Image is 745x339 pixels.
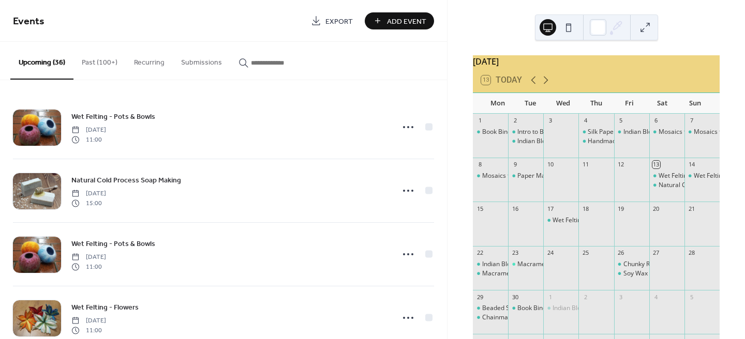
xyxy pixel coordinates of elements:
div: 27 [652,249,660,257]
div: Sun [678,93,711,114]
div: 14 [688,161,695,168]
div: 28 [688,249,695,257]
span: [DATE] [71,126,106,135]
div: Indian Block Printing [517,137,576,146]
div: Mosaics for Beginners [659,128,723,136]
div: Fri [613,93,646,114]
div: Intro to Beaded Jewellery [517,128,589,136]
div: Mosaics for Beginners [649,128,684,136]
button: Past (100+) [73,42,126,79]
a: Wet Felting - Pots & Bowls [71,238,155,250]
div: 2 [511,117,519,125]
div: Indian Block Printing [614,128,649,136]
a: Wet Felting - Flowers [71,301,139,313]
span: [DATE] [71,189,106,198]
div: 9 [511,161,519,168]
div: Wet Felting - Pots & Bowls [649,172,684,180]
div: Book Binding - Casebinding [473,128,508,136]
div: Beaded Snowflake [482,304,535,313]
div: Sat [646,93,679,114]
div: Thu [580,93,613,114]
div: 13 [652,161,660,168]
div: 18 [582,205,589,212]
div: Soy Wax Candles [614,269,649,278]
div: Indian Block Printing [482,260,541,269]
div: Wet Felting - Pots & Bowls [659,172,733,180]
div: Indian Block Printing [508,137,543,146]
div: Natural Cold Process Soap Making [649,181,684,190]
span: [DATE] [71,253,106,262]
div: 3 [617,293,625,301]
div: Paper Marbling [508,172,543,180]
div: 1 [546,293,554,301]
div: Book Binding - Casebinding [482,128,561,136]
div: Macrame Wall Art [517,260,570,269]
div: 7 [688,117,695,125]
div: Mosaics for Beginners [473,172,508,180]
div: 24 [546,249,554,257]
div: 1 [476,117,484,125]
span: Add Event [387,16,426,27]
div: 11 [582,161,589,168]
div: Handmade Recycled Paper [578,137,614,146]
span: 11:00 [71,262,106,271]
div: 12 [617,161,625,168]
span: Natural Cold Process Soap Making [71,175,181,186]
span: Wet Felting - Pots & Bowls [71,239,155,250]
div: 10 [546,161,554,168]
div: Indian Block Printing [473,260,508,269]
div: 17 [546,205,554,212]
span: [DATE] [71,316,106,326]
div: Intro to Beaded Jewellery [508,128,543,136]
div: Chainmaille - Helmweave [473,313,508,322]
div: Wet Felting - Pots & Bowls [684,172,720,180]
div: Indian Block Printing [553,304,611,313]
div: Macrame Plant Hanger [473,269,508,278]
div: 29 [476,293,484,301]
div: Indian Block Printing [623,128,682,136]
div: 25 [582,249,589,257]
div: 26 [617,249,625,257]
div: 15 [476,205,484,212]
div: Silk Paper Making [588,128,639,136]
span: Events [13,11,44,32]
div: Chunky Rope Necklace [614,260,649,269]
div: 23 [511,249,519,257]
div: Chunky Rope Necklace [623,260,689,269]
a: Add Event [365,12,434,29]
div: 3 [546,117,554,125]
div: Handmade Recycled Paper [588,137,665,146]
div: Chainmaille - Helmweave [482,313,556,322]
span: 11:00 [71,135,106,144]
a: Export [303,12,361,29]
div: 21 [688,205,695,212]
div: Silk Paper Making [578,128,614,136]
span: Export [325,16,353,27]
div: 16 [511,205,519,212]
div: 2 [582,293,589,301]
div: 30 [511,293,519,301]
span: 11:00 [71,326,106,335]
div: Soy Wax Candles [623,269,673,278]
div: 5 [688,293,695,301]
a: Natural Cold Process Soap Making [71,174,181,186]
div: Macrame Plant Hanger [482,269,549,278]
div: Tue [514,93,547,114]
button: Submissions [173,42,230,79]
div: Mosaics for Beginners [684,128,720,136]
div: Mosaics for Beginners [482,172,547,180]
div: Indian Block Printing [543,304,578,313]
div: 22 [476,249,484,257]
div: Wet Felting - Flowers [543,216,578,225]
span: Wet Felting - Pots & Bowls [71,112,155,122]
div: 20 [652,205,660,212]
button: Recurring [126,42,173,79]
div: Macrame Wall Art [508,260,543,269]
span: Wet Felting - Flowers [71,302,139,313]
div: Book Binding - Casebinding [517,304,596,313]
div: Mon [481,93,514,114]
button: Upcoming (36) [10,42,73,80]
div: Wet Felting - Flowers [553,216,612,225]
div: 8 [476,161,484,168]
div: 4 [582,117,589,125]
